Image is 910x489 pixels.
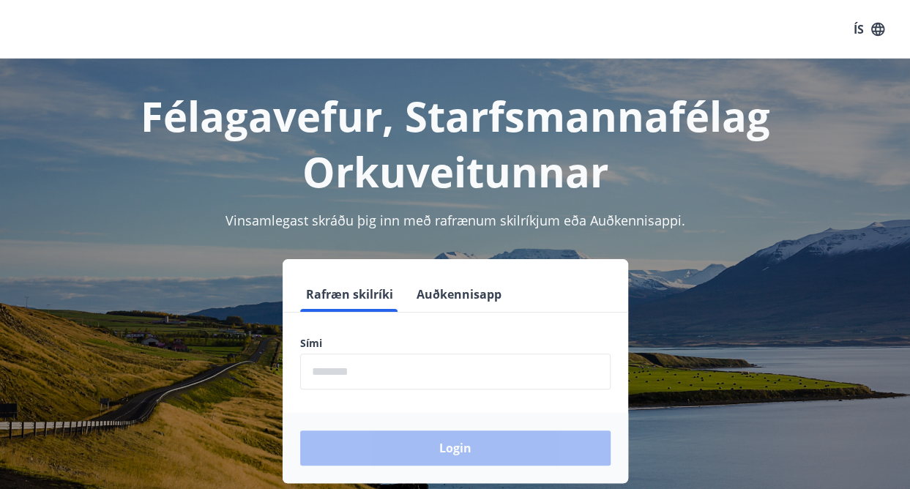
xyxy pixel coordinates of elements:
[18,88,892,199] h1: Félagavefur, Starfsmannafélag Orkuveitunnar
[300,336,611,351] label: Sími
[225,212,685,229] span: Vinsamlegast skráðu þig inn með rafrænum skilríkjum eða Auðkennisappi.
[300,277,399,312] button: Rafræn skilríki
[411,277,507,312] button: Auðkennisapp
[846,16,892,42] button: ÍS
